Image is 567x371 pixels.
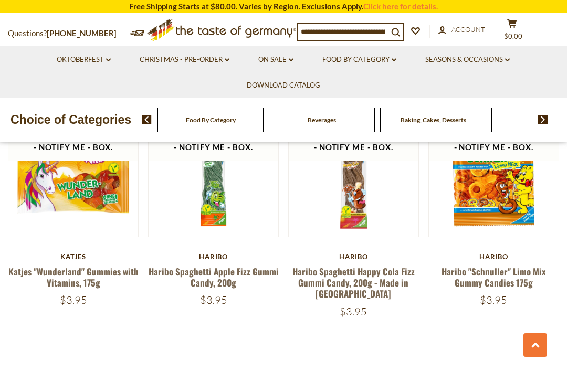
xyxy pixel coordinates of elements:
a: Katjes "Wunderland" Gummies with Vitamins, 175g [8,265,139,289]
p: Questions? [8,27,124,40]
a: Food By Category [186,116,236,124]
span: $3.95 [200,293,227,306]
div: Haribo [428,252,559,261]
div: Haribo [288,252,419,261]
span: $3.95 [60,293,87,306]
a: Haribo Spaghetti Happy Cola Fizz Gummi Candy, 200g - Made in [GEOGRAPHIC_DATA] [292,265,415,301]
div: Haribo [148,252,279,261]
a: Haribo "Schnuller" Limo Mix Gummy Candies 175g [442,265,546,289]
a: Download Catalog [247,80,320,91]
span: $0.00 [504,32,522,40]
a: Click here for details. [363,2,438,11]
img: next arrow [538,115,548,124]
a: Account [438,24,485,36]
a: Christmas - PRE-ORDER [140,54,229,66]
img: Haribo Spaghetti Happy Cola Fizz Gummi Candy, 200g - Made in Germany [289,107,418,237]
a: [PHONE_NUMBER] [47,28,117,38]
img: Haribo Spaghetti Apple Fizz Gummi Candy, 200g [149,107,278,237]
a: Oktoberfest [57,54,111,66]
span: $3.95 [480,293,507,306]
img: Haribo "Schnuller" Limo Mix Gummy Candies 175g [429,107,559,237]
a: Food By Category [322,54,396,66]
a: Baking, Cakes, Desserts [401,116,466,124]
a: Seasons & Occasions [425,54,510,66]
a: On Sale [258,54,293,66]
button: $0.00 [496,18,528,45]
img: previous arrow [142,115,152,124]
span: $3.95 [340,305,367,318]
img: Katjes "Wunderland" Gummies with Vitamins, 175g [8,107,138,237]
span: Account [451,25,485,34]
a: Beverages [308,116,336,124]
a: Haribo Spaghetti Apple Fizz Gummi Candy, 200g [149,265,279,289]
div: Katjes [8,252,139,261]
